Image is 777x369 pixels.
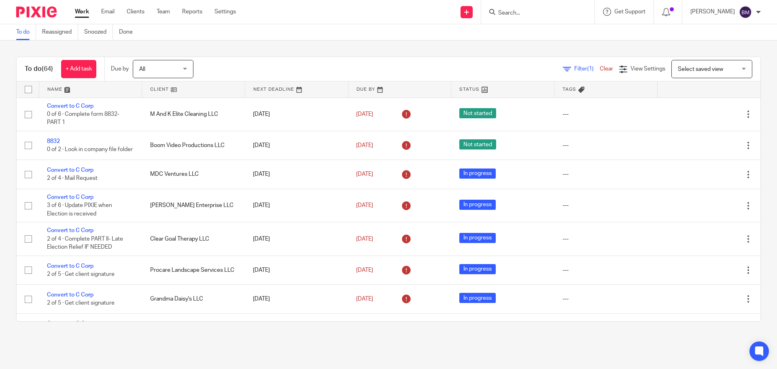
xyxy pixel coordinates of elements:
[127,8,144,16] a: Clients
[47,271,115,277] span: 2 of 5 · Get client signature
[47,176,98,181] span: 2 of 4 · Mail Request
[563,87,576,92] span: Tags
[214,8,236,16] a: Settings
[47,292,93,298] a: Convert to C Corp
[459,169,496,179] span: In progress
[142,222,245,256] td: Clear Goal Therapy LLC
[356,111,373,117] span: [DATE]
[497,10,570,17] input: Search
[16,6,57,17] img: Pixie
[142,285,245,314] td: Grandma Daisy's LLC
[631,66,665,72] span: View Settings
[47,203,112,217] span: 3 of 6 · Update PIXIE when Election is received
[42,24,78,40] a: Reassigned
[61,60,96,78] a: + Add task
[356,267,373,273] span: [DATE]
[182,8,202,16] a: Reports
[614,9,645,15] span: Get Support
[101,8,115,16] a: Email
[356,143,373,148] span: [DATE]
[563,201,650,209] div: ---
[142,256,245,284] td: Procare Landscape Services LLC
[690,8,735,16] p: [PERSON_NAME]
[356,171,373,177] span: [DATE]
[245,131,348,160] td: [DATE]
[574,66,600,72] span: Filter
[356,296,373,302] span: [DATE]
[142,314,245,342] td: [PERSON_NAME] LLC
[245,285,348,314] td: [DATE]
[47,301,115,306] span: 2 of 5 · Get client signature
[563,235,650,243] div: ---
[142,160,245,189] td: MDC Ventures LLC
[119,24,139,40] a: Done
[75,8,89,16] a: Work
[84,24,113,40] a: Snoozed
[139,66,145,72] span: All
[459,139,496,149] span: Not started
[245,160,348,189] td: [DATE]
[678,66,723,72] span: Select saved view
[587,66,594,72] span: (1)
[47,194,93,200] a: Convert to C Corp
[459,264,496,274] span: In progress
[47,236,123,250] span: 2 of 4 · Complete PART II- Late Election Relief IF NEEDED
[111,65,129,73] p: Due by
[47,228,93,233] a: Convert to C Corp
[47,111,119,126] span: 0 of 6 · Complete form 8832- PART 1
[47,147,133,152] span: 0 of 2 · Look in company file folder
[47,263,93,269] a: Convert to C Corp
[245,189,348,222] td: [DATE]
[600,66,613,72] a: Clear
[157,8,170,16] a: Team
[563,110,650,118] div: ---
[47,139,60,144] a: 8832
[459,233,496,243] span: In progress
[142,189,245,222] td: [PERSON_NAME] Enterprise LLC
[739,6,752,19] img: svg%3E
[25,65,53,73] h1: To do
[47,103,93,109] a: Convert to C Corp
[245,222,348,256] td: [DATE]
[356,203,373,208] span: [DATE]
[245,256,348,284] td: [DATE]
[356,236,373,242] span: [DATE]
[563,170,650,178] div: ---
[563,141,650,149] div: ---
[563,266,650,274] div: ---
[16,24,36,40] a: To do
[142,131,245,160] td: Boom Video Productions LLC
[245,98,348,131] td: [DATE]
[47,167,93,173] a: Convert to C Corp
[563,295,650,303] div: ---
[459,293,496,303] span: In progress
[459,200,496,210] span: In progress
[42,66,53,72] span: (64)
[459,108,496,118] span: Not started
[47,321,93,326] a: Convert to C Corp
[245,314,348,342] td: [DATE]
[142,98,245,131] td: M And K Elite Cleaning LLC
